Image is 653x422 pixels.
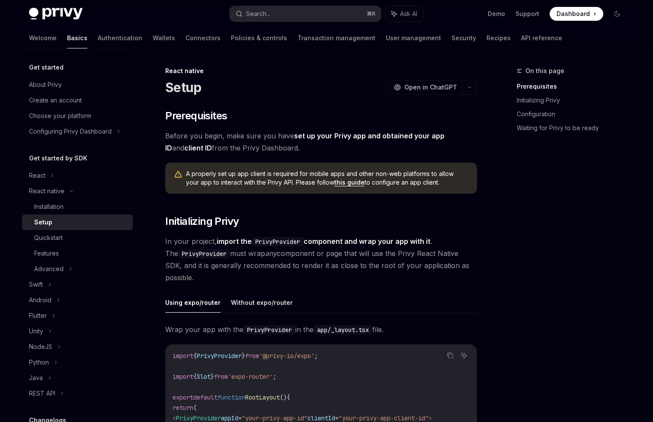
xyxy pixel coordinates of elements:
[298,28,375,48] a: Transaction management
[386,28,441,48] a: User management
[400,10,417,18] span: Ask AI
[193,373,197,380] span: {
[22,108,133,124] a: Choose your platform
[517,80,631,93] a: Prerequisites
[197,373,211,380] span: Slot
[173,373,193,380] span: import
[517,107,631,121] a: Configuration
[29,388,55,399] div: REST API
[211,373,214,380] span: }
[173,404,193,412] span: return
[238,414,242,422] span: =
[173,352,193,360] span: import
[165,109,227,123] span: Prerequisites
[214,373,228,380] span: from
[517,121,631,135] a: Waiting for Privy to be ready
[287,393,290,401] span: {
[165,214,239,228] span: Initializing Privy
[242,414,307,422] span: "your-privy-app-id"
[265,249,277,258] em: any
[22,214,133,230] a: Setup
[165,235,477,284] span: In your project, . The must wrap component or page that will use the Privy React Native SDK, and ...
[29,310,47,321] div: Flutter
[193,393,218,401] span: default
[610,7,624,21] button: Toggle dark mode
[165,292,221,313] button: Using expo/router
[228,373,273,380] span: 'expo-router'
[29,357,49,368] div: Python
[445,350,456,361] button: Copy the contents from the code block
[515,10,539,18] a: Support
[178,249,230,259] code: PrivyProvider
[153,28,175,48] a: Wallets
[186,169,468,187] span: A properly set up app client is required for mobile apps and other non-web platforms to allow you...
[67,28,87,48] a: Basics
[29,95,82,105] div: Create an account
[22,199,133,214] a: Installation
[186,28,221,48] a: Connectors
[339,414,429,422] span: "your-privy-app-client-id"
[22,230,133,246] a: Quickstart
[367,10,376,17] span: ⌘ K
[221,414,238,422] span: appId
[29,62,64,73] h5: Get started
[22,93,133,108] a: Create an account
[230,6,381,22] button: Search...⌘K
[231,292,293,313] button: Without expo/router
[385,6,423,22] button: Ask AI
[217,237,430,246] strong: import the component and wrap your app with it
[165,130,477,154] span: Before you begin, make sure you have and from the Privy Dashboard.
[334,179,365,186] a: this guide
[193,404,197,412] span: (
[218,393,245,401] span: function
[335,414,339,422] span: =
[488,10,505,18] a: Demo
[404,83,457,92] span: Open in ChatGPT
[557,10,590,18] span: Dashboard
[165,131,445,153] a: set up your Privy app and obtained your app ID
[29,295,51,305] div: Android
[22,246,133,261] a: Features
[184,144,212,153] a: client ID
[246,9,270,19] div: Search...
[429,414,432,422] span: >
[34,233,63,243] div: Quickstart
[174,170,182,179] svg: Warning
[259,352,314,360] span: '@privy-io/expo'
[34,248,59,259] div: Features
[29,326,43,336] div: Unity
[34,201,64,212] div: Installation
[29,153,87,163] h5: Get started by SDK
[34,264,64,274] div: Advanced
[245,352,259,360] span: from
[173,393,193,401] span: export
[388,80,462,95] button: Open in ChatGPT
[521,28,562,48] a: API reference
[29,279,43,290] div: Swift
[22,77,133,93] a: About Privy
[242,352,245,360] span: }
[197,352,242,360] span: PrivyProvider
[252,237,304,246] code: PrivyProvider
[550,7,603,21] a: Dashboard
[29,126,112,137] div: Configuring Privy Dashboard
[98,28,142,48] a: Authentication
[165,323,477,336] span: Wrap your app with the in the file.
[29,342,52,352] div: NodeJS
[29,111,91,121] div: Choose your platform
[29,28,57,48] a: Welcome
[280,393,287,401] span: ()
[307,414,335,422] span: clientId
[314,352,318,360] span: ;
[273,373,276,380] span: ;
[29,170,45,181] div: React
[193,352,197,360] span: {
[29,8,83,20] img: dark logo
[451,28,476,48] a: Security
[517,93,631,107] a: Initializing Privy
[34,217,52,227] div: Setup
[29,373,43,383] div: Java
[165,80,201,95] h1: Setup
[176,414,221,422] span: PrivyProvider
[314,325,372,335] code: app/_layout.tsx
